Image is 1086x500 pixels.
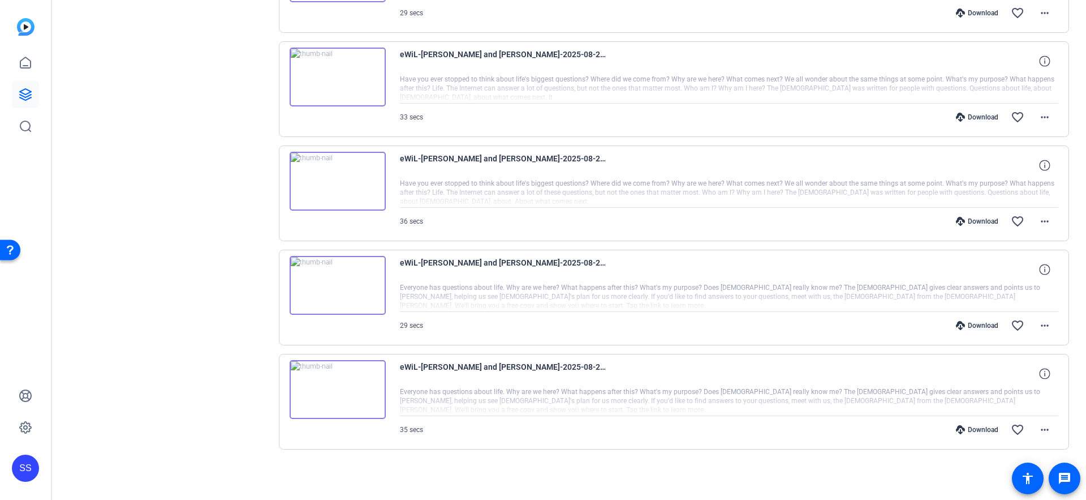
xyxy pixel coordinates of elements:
div: Download [950,8,1004,18]
img: blue-gradient.svg [17,18,35,36]
div: SS [12,455,39,482]
mat-icon: favorite_border [1011,215,1024,228]
span: eWiL-[PERSON_NAME] and [PERSON_NAME]-2025-08-28-12-30-12-485-0 [400,360,609,387]
img: thumb-nail [290,256,386,315]
span: 29 secs [400,9,423,17]
img: thumb-nail [290,152,386,211]
mat-icon: more_horiz [1038,110,1051,124]
mat-icon: more_horiz [1038,319,1051,332]
span: eWiL-[PERSON_NAME] and [PERSON_NAME]-2025-08-28-12-31-43-533-0 [400,256,609,283]
mat-icon: message [1058,472,1071,485]
div: Download [950,113,1004,122]
div: Download [950,217,1004,226]
span: eWiL-[PERSON_NAME] and [PERSON_NAME]-2025-08-28-12-33-59-636-0 [400,152,609,179]
mat-icon: more_horiz [1038,6,1051,20]
span: eWiL-[PERSON_NAME] and [PERSON_NAME]-2025-08-28-12-35-13-504-0 [400,48,609,75]
mat-icon: favorite_border [1011,423,1024,437]
div: Download [950,321,1004,330]
mat-icon: accessibility [1021,472,1035,485]
div: Download [950,425,1004,434]
mat-icon: favorite_border [1011,6,1024,20]
span: 35 secs [400,426,423,434]
img: thumb-nail [290,48,386,106]
mat-icon: favorite_border [1011,319,1024,332]
span: 33 secs [400,113,423,121]
mat-icon: more_horiz [1038,215,1051,228]
img: thumb-nail [290,360,386,419]
mat-icon: favorite_border [1011,110,1024,124]
span: 36 secs [400,217,423,225]
span: 29 secs [400,322,423,330]
mat-icon: more_horiz [1038,423,1051,437]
